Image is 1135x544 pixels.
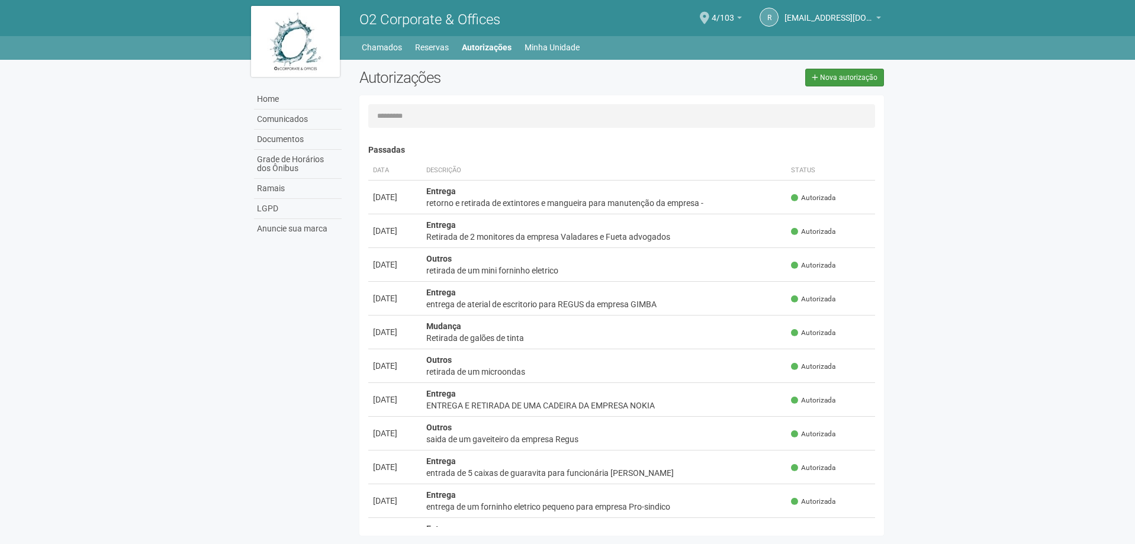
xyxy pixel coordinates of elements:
[368,146,876,154] h4: Passadas
[426,467,782,479] div: entrada de 5 caixas de guaravita para funcionária [PERSON_NAME]
[373,225,417,237] div: [DATE]
[426,389,456,398] strong: Entrega
[254,179,342,199] a: Ramais
[373,461,417,473] div: [DATE]
[426,265,782,276] div: retirada de um mini forninho eletrico
[791,227,835,237] span: Autorizada
[426,332,782,344] div: Retirada de galões de tinta
[368,161,422,181] th: Data
[791,395,835,405] span: Autorizada
[251,6,340,77] img: logo.jpg
[791,193,835,203] span: Autorizada
[426,254,452,263] strong: Outros
[359,69,613,86] h2: Autorizações
[784,15,881,24] a: [EMAIL_ADDRESS][DOMAIN_NAME]
[373,326,417,338] div: [DATE]
[712,2,734,22] span: 4/103
[373,191,417,203] div: [DATE]
[415,39,449,56] a: Reservas
[791,429,835,439] span: Autorizada
[373,292,417,304] div: [DATE]
[426,355,452,365] strong: Outros
[426,524,456,533] strong: Entrega
[760,8,779,27] a: r
[373,394,417,405] div: [DATE]
[426,298,782,310] div: entrega de aterial de escritorio para REGUS da empresa GIMBA
[254,150,342,179] a: Grade de Horários dos Ônibus
[426,490,456,500] strong: Entrega
[373,495,417,507] div: [DATE]
[254,110,342,130] a: Comunicados
[426,186,456,196] strong: Entrega
[373,259,417,271] div: [DATE]
[426,433,782,445] div: saida de um gaveiteiro da empresa Regus
[426,197,782,209] div: retorno e retirada de extintores e mangueira para manutenção da empresa -
[426,366,782,378] div: retirada de um microondas
[426,321,461,331] strong: Mudança
[426,288,456,297] strong: Entrega
[422,161,787,181] th: Descrição
[791,294,835,304] span: Autorizada
[254,89,342,110] a: Home
[426,501,782,513] div: entrega de um forninho eletrico pequeno para empresa Pro-sindico
[254,130,342,150] a: Documentos
[791,497,835,507] span: Autorizada
[791,328,835,338] span: Autorizada
[525,39,580,56] a: Minha Unidade
[373,360,417,372] div: [DATE]
[791,260,835,271] span: Autorizada
[712,15,742,24] a: 4/103
[426,400,782,411] div: ENTREGA E RETIRADA DE UMA CADEIRA DA EMPRESA NOKIA
[791,463,835,473] span: Autorizada
[426,423,452,432] strong: Outros
[784,2,873,22] span: riodejaneiro.o2corporate@regus.com
[426,456,456,466] strong: Entrega
[426,231,782,243] div: Retirada de 2 monitores da empresa Valadares e Fueta advogados
[254,219,342,239] a: Anuncie sua marca
[373,427,417,439] div: [DATE]
[359,11,500,28] span: O2 Corporate & Offices
[254,199,342,219] a: LGPD
[786,161,875,181] th: Status
[791,362,835,372] span: Autorizada
[820,73,877,82] span: Nova autorização
[462,39,512,56] a: Autorizações
[426,220,456,230] strong: Entrega
[805,69,884,86] a: Nova autorização
[362,39,402,56] a: Chamados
